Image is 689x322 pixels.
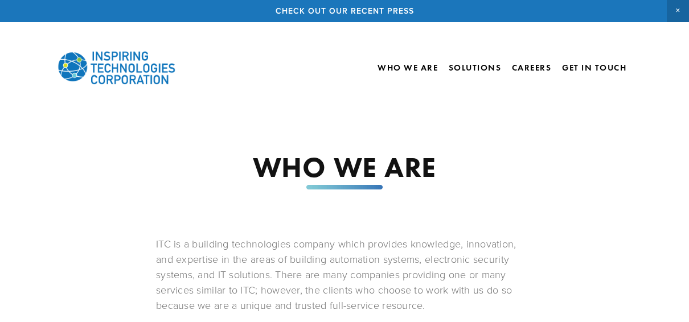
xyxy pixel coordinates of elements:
a: Solutions [449,63,502,73]
a: Who We Are [378,58,438,77]
h1: WHO WE ARE [156,153,533,181]
p: ITC is a building technologies company which provides knowledge, innovation, and expertise in the... [156,236,533,313]
a: Careers [512,58,552,77]
a: Get In Touch [562,58,626,77]
img: Inspiring Technologies Corp – A Building Technologies Company [57,42,177,93]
